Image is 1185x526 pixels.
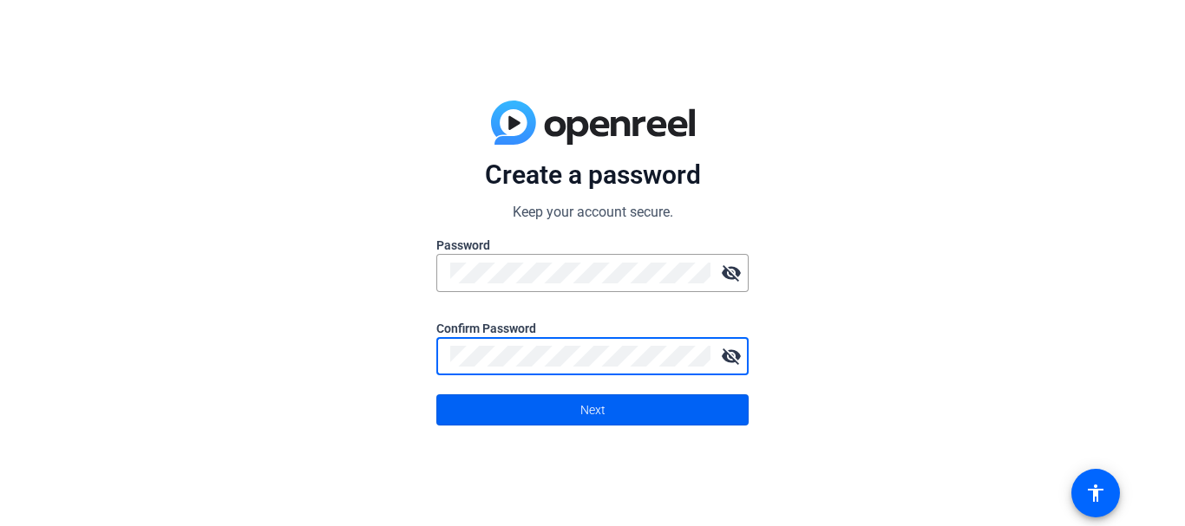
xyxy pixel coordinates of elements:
[714,339,749,373] mat-icon: visibility_off
[436,159,749,192] p: Create a password
[436,320,749,337] label: Confirm Password
[436,237,749,254] label: Password
[491,101,695,146] img: blue-gradient.svg
[436,394,749,425] button: Next
[436,202,749,223] p: Keep your account secure.
[1085,483,1106,503] mat-icon: accessibility
[714,256,749,290] mat-icon: visibility_off
[580,393,606,426] span: Next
